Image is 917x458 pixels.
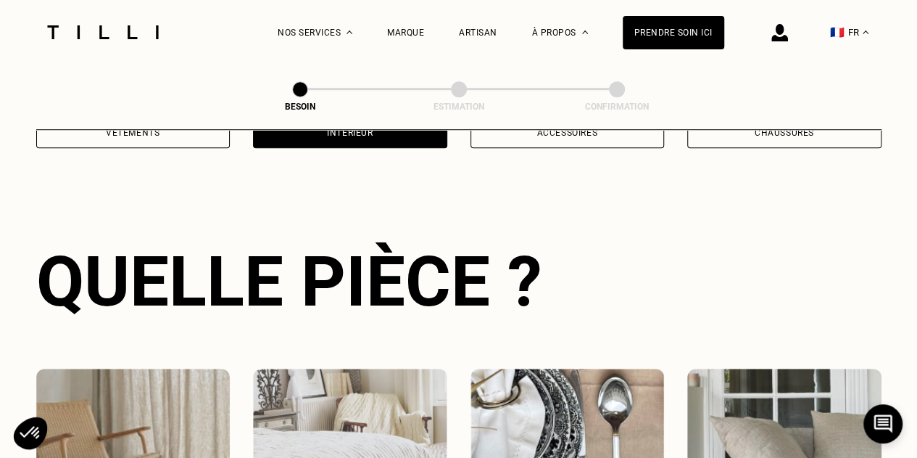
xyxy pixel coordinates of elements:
[327,128,373,137] div: Intérieur
[459,28,497,38] a: Artisan
[830,25,845,39] span: 🇫🇷
[623,16,724,49] a: Prendre soin ici
[544,102,689,112] div: Confirmation
[347,30,352,34] img: Menu déroulant
[536,128,597,137] div: Accessoires
[755,128,814,137] div: Chaussures
[387,28,424,38] a: Marque
[42,25,164,39] img: Logo du service de couturière Tilli
[106,128,159,137] div: Vêtements
[228,102,373,112] div: Besoin
[36,241,881,322] div: Quelle pièce ?
[863,30,868,34] img: menu déroulant
[582,30,588,34] img: Menu déroulant à propos
[386,102,531,112] div: Estimation
[771,24,788,41] img: icône connexion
